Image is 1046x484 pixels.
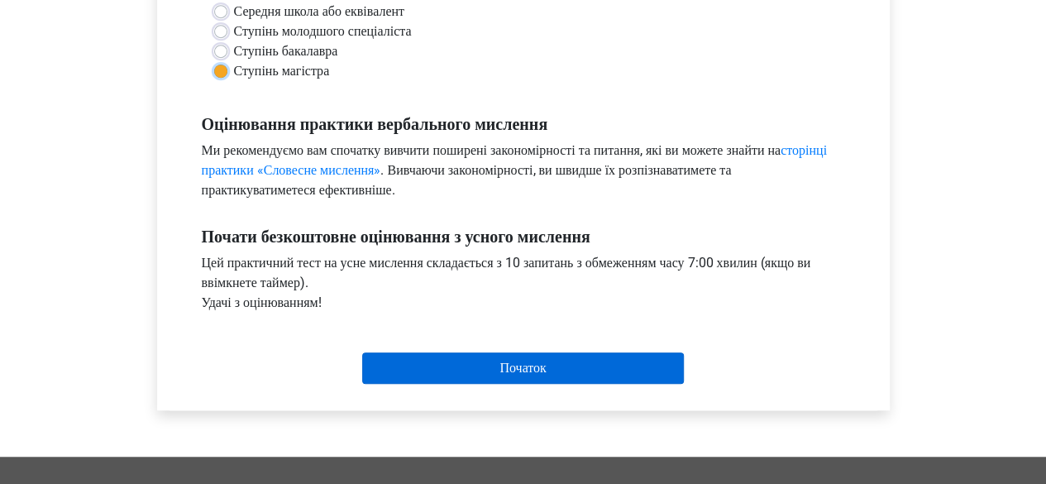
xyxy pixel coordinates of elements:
font: Ми рекомендуємо вам спочатку вивчити поширені закономірності та питання, які ви можете знайти на [202,142,781,158]
a: сторінці практики «Словесне мислення» [202,142,827,178]
font: Середня школа або еквівалент [234,3,404,19]
font: Почати безкоштовне оцінювання з усного мислення [202,227,590,247]
font: Оцінювання практики вербального мислення [202,114,548,134]
font: Удачі з оцінюванням! [202,295,322,310]
input: Початок [362,352,684,384]
font: Ступінь бакалавра [234,43,338,59]
font: Ступінь молодшого спеціаліста [234,23,412,39]
font: Цей практичний тест на усне мислення складається з 10 запитань з обмеженням часу 7:00 хвилин (якщ... [202,255,811,290]
font: . Вивчаючи закономірності, ви швидше їх розпізнаватимете та практикуватиметеся ефективніше. [202,162,732,198]
font: Ступінь магістра [234,63,330,79]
